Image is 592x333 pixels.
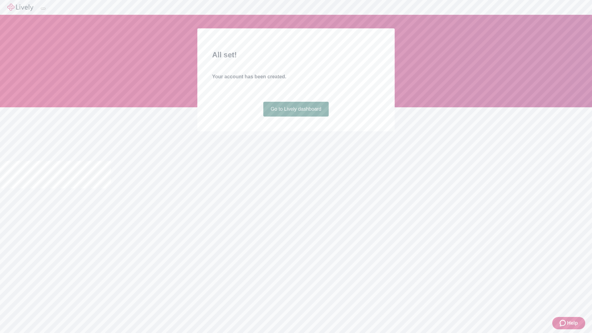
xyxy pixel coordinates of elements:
[552,317,585,329] button: Zendesk support iconHelp
[212,73,380,80] h4: Your account has been created.
[560,319,567,327] svg: Zendesk support icon
[41,8,46,10] button: Log out
[212,49,380,60] h2: All set!
[7,4,33,11] img: Lively
[567,319,578,327] span: Help
[263,102,329,117] a: Go to Lively dashboard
